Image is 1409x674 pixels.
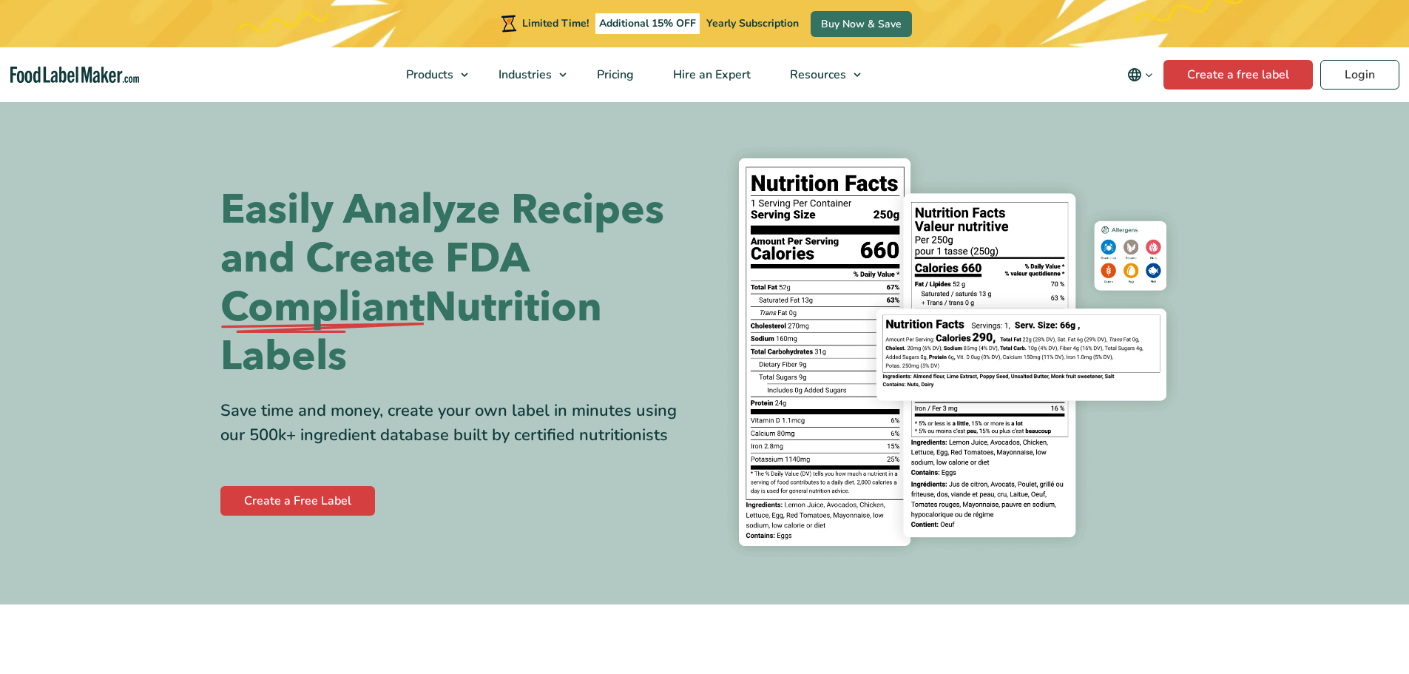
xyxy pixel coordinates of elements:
[479,47,574,102] a: Industries
[522,16,589,30] span: Limited Time!
[706,16,799,30] span: Yearly Subscription
[1117,60,1163,90] button: Change language
[494,67,553,83] span: Industries
[578,47,650,102] a: Pricing
[1320,60,1399,90] a: Login
[669,67,752,83] span: Hire an Expert
[595,13,700,34] span: Additional 15% OFF
[654,47,767,102] a: Hire an Expert
[10,67,140,84] a: Food Label Maker homepage
[220,283,425,332] span: Compliant
[771,47,868,102] a: Resources
[402,67,455,83] span: Products
[387,47,476,102] a: Products
[220,399,694,448] div: Save time and money, create your own label in minutes using our 500k+ ingredient database built b...
[220,186,694,381] h1: Easily Analyze Recipes and Create FDA Nutrition Labels
[220,486,375,516] a: Create a Free Label
[785,67,848,83] span: Resources
[1163,60,1313,90] a: Create a free label
[592,67,635,83] span: Pricing
[811,11,912,37] a: Buy Now & Save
